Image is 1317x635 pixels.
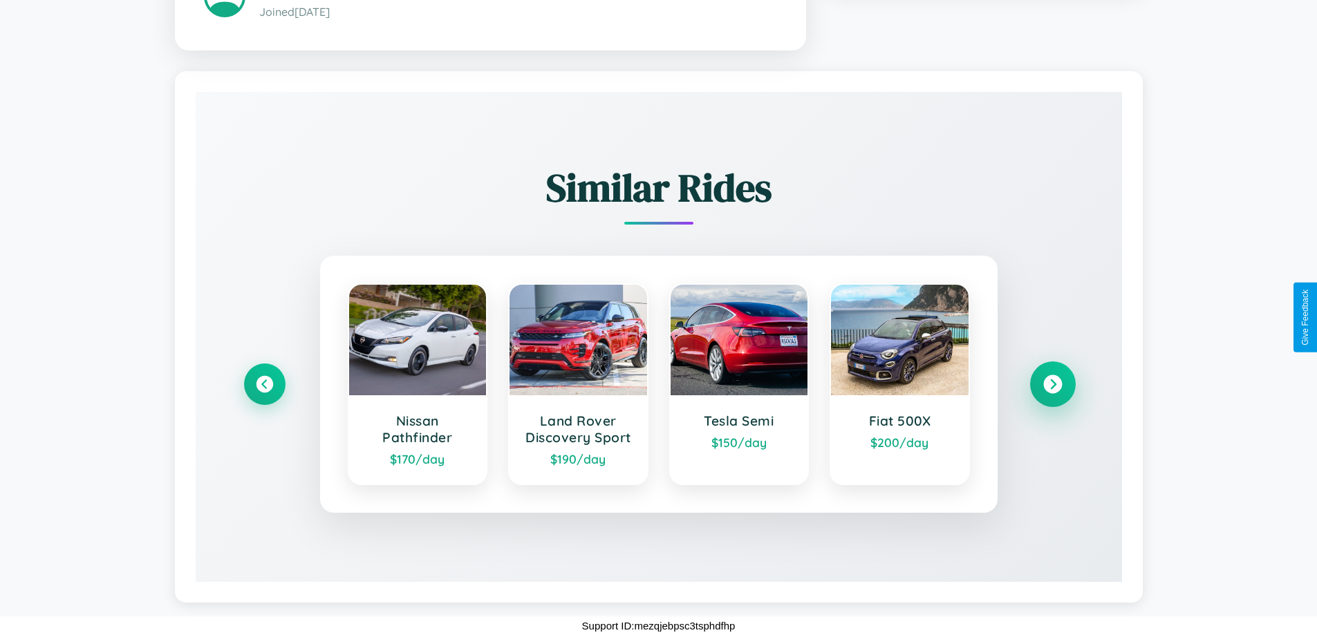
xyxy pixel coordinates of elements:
a: Fiat 500X$200/day [830,283,970,485]
div: $ 190 /day [523,451,633,466]
a: Tesla Semi$150/day [669,283,810,485]
div: $ 170 /day [363,451,473,466]
h3: Fiat 500X [845,413,955,429]
a: Nissan Pathfinder$170/day [348,283,488,485]
h3: Land Rover Discovery Sport [523,413,633,446]
div: $ 200 /day [845,435,955,450]
h2: Similar Rides [244,161,1074,214]
p: Joined [DATE] [259,2,777,22]
a: Land Rover Discovery Sport$190/day [508,283,648,485]
h3: Nissan Pathfinder [363,413,473,446]
div: Give Feedback [1300,290,1310,345]
p: Support ID: mezqjebpsc3tsphdfhp [582,616,736,635]
div: $ 150 /day [684,435,794,450]
h3: Tesla Semi [684,413,794,429]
